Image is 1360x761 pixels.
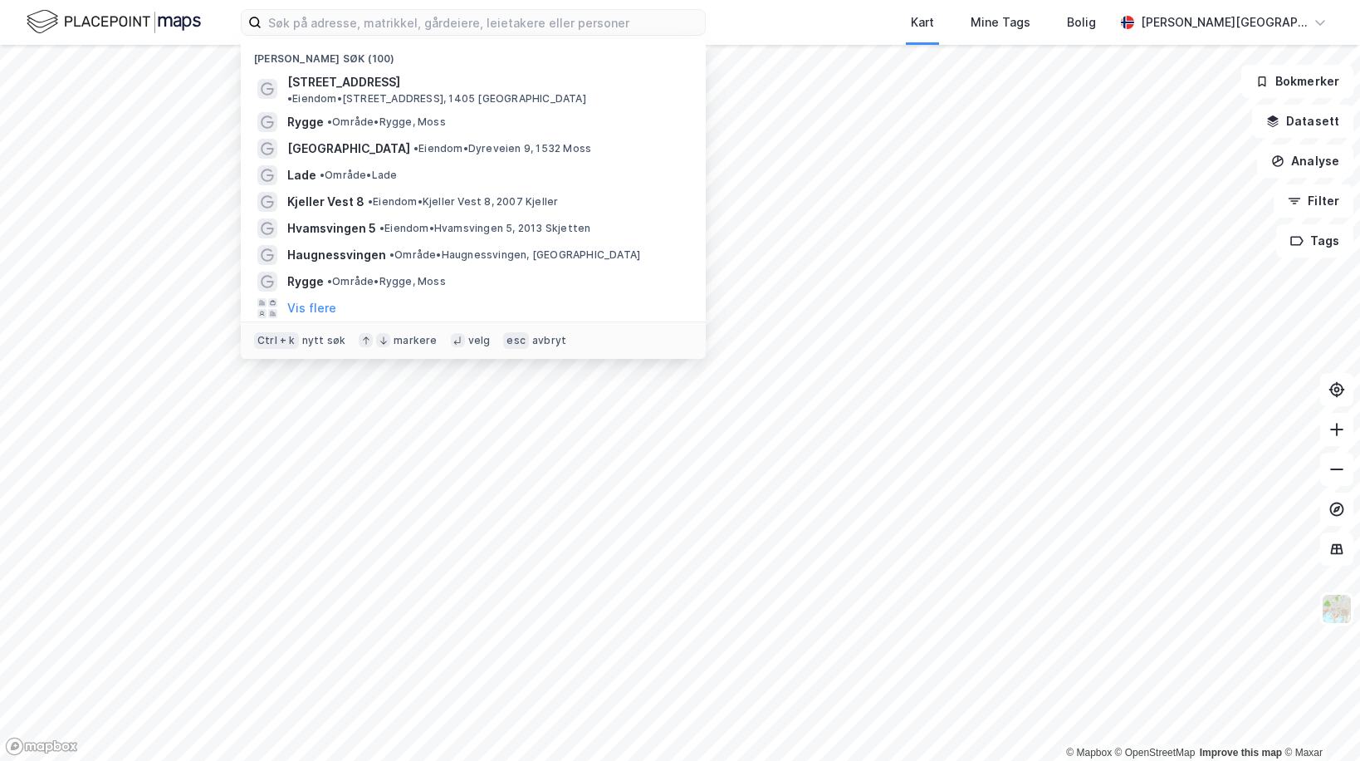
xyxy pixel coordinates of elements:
button: Analyse [1257,145,1353,178]
a: Improve this map [1200,747,1282,759]
img: Z [1321,593,1353,625]
span: • [389,248,394,261]
span: Rygge [287,112,324,132]
span: Eiendom • Hvamsvingen 5, 2013 Skjetten [379,222,590,235]
span: Rygge [287,272,324,292]
span: Område • Rygge, Moss [327,275,446,288]
img: logo.f888ab2527a4732fd821a326f86c7f29.svg [27,7,201,37]
button: Tags [1276,224,1353,258]
button: Vis flere [287,298,336,318]
span: Eiendom • [STREET_ADDRESS], 1405 [GEOGRAPHIC_DATA] [287,92,586,106]
div: Ctrl + k [254,332,299,349]
div: esc [503,332,529,349]
span: Eiendom • Kjeller Vest 8, 2007 Kjeller [368,195,558,209]
span: Område • Haugnessvingen, [GEOGRAPHIC_DATA] [389,248,640,262]
input: Søk på adresse, matrikkel, gårdeiere, leietakere eller personer [262,10,705,35]
div: nytt søk [302,334,346,347]
button: Bokmerker [1241,65,1353,98]
a: OpenStreetMap [1115,747,1196,759]
span: • [379,222,384,234]
span: Område • Lade [320,169,397,182]
span: • [327,275,332,287]
div: [PERSON_NAME] søk (100) [241,39,706,69]
div: Kart [911,12,934,32]
span: [GEOGRAPHIC_DATA] [287,139,410,159]
span: Hvamsvingen 5 [287,218,376,238]
div: [PERSON_NAME][GEOGRAPHIC_DATA] [1141,12,1307,32]
span: Kjeller Vest 8 [287,192,364,212]
span: • [368,195,373,208]
div: Mine Tags [971,12,1030,32]
span: • [327,115,332,128]
div: velg [468,334,491,347]
a: Mapbox homepage [5,737,78,756]
div: Bolig [1067,12,1096,32]
button: Filter [1274,184,1353,218]
span: • [320,169,325,181]
span: Eiendom • Dyreveien 9, 1532 Moss [413,142,591,155]
span: Haugnessvingen [287,245,386,265]
div: markere [394,334,437,347]
span: Lade [287,165,316,185]
iframe: Chat Widget [1277,681,1360,761]
a: Mapbox [1066,747,1112,759]
span: • [287,92,292,105]
span: [STREET_ADDRESS] [287,72,400,92]
button: Datasett [1252,105,1353,138]
div: avbryt [532,334,566,347]
span: Område • Rygge, Moss [327,115,446,129]
span: • [413,142,418,155]
div: Kontrollprogram for chat [1277,681,1360,761]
